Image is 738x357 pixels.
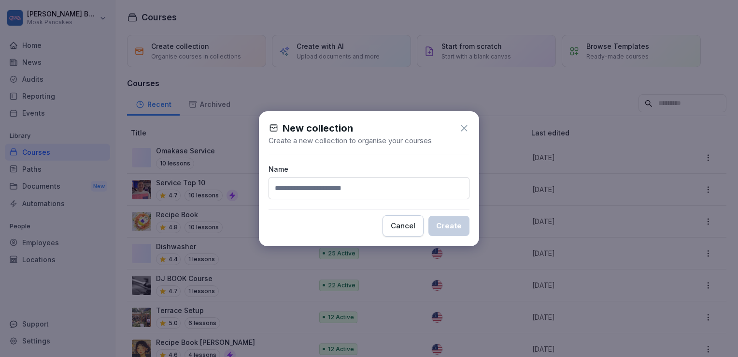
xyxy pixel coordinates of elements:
p: Create a new collection to organise your courses [269,135,469,146]
div: Create [436,221,462,231]
button: Create [428,216,469,236]
div: Cancel [391,221,415,231]
h1: New collection [283,121,353,135]
button: Cancel [383,215,424,237]
p: Name [269,164,469,174]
